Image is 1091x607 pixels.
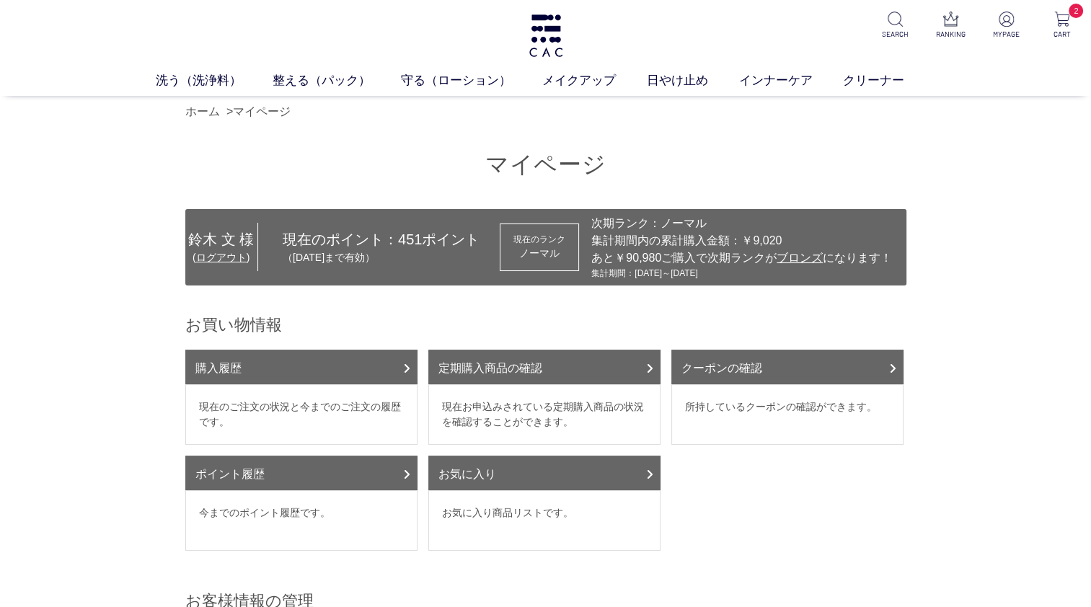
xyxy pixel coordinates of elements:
[185,229,257,250] div: 鈴木 文 様
[258,229,493,265] div: 現在のポイント： ポイント
[185,314,906,335] h2: お買い物情報
[196,252,247,263] a: ログアウト
[647,71,739,90] a: 日やけ止め
[156,71,273,90] a: 洗う（洗浄料）
[273,71,402,90] a: 整える（パック）
[401,71,542,90] a: 守る（ローション）
[428,490,661,551] dd: お気に入り商品リストです。
[428,456,661,490] a: お気に入り
[233,105,291,118] a: マイページ
[398,231,422,247] span: 451
[671,384,904,445] dd: 所持しているクーポンの確認ができます。
[989,12,1024,40] a: MYPAGE
[989,29,1024,40] p: MYPAGE
[428,350,661,384] a: 定期購入商品の確認
[843,71,935,90] a: クリーナー
[1069,4,1083,18] span: 2
[591,249,892,267] div: あと￥90,980ご購入で次期ランクが になります！
[185,105,220,118] a: ホーム
[1044,12,1079,40] a: 2 CART
[878,12,913,40] a: SEARCH
[226,103,294,120] li: >
[428,384,661,445] dd: 現在お申込みされている定期購入商品の状況を確認することができます。
[527,14,565,57] img: logo
[542,71,647,90] a: メイクアップ
[513,246,565,261] div: ノーマル
[739,71,844,90] a: インナーケア
[283,250,493,265] p: （[DATE]まで有効）
[185,149,906,180] h1: マイページ
[185,384,418,445] dd: 現在のご注文の状況と今までのご注文の履歴です。
[185,490,418,551] dd: 今までのポイント履歴です。
[591,267,892,280] div: 集計期間：[DATE]～[DATE]
[591,215,892,232] div: 次期ランク：ノーマル
[933,29,968,40] p: RANKING
[185,456,418,490] a: ポイント履歴
[777,252,823,264] span: ブロンズ
[513,233,565,246] dt: 現在のランク
[933,12,968,40] a: RANKING
[1044,29,1079,40] p: CART
[671,350,904,384] a: クーポンの確認
[185,350,418,384] a: 購入履歴
[878,29,913,40] p: SEARCH
[185,250,257,265] div: ( )
[591,232,892,249] div: 集計期間内の累計購入金額：￥9,020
